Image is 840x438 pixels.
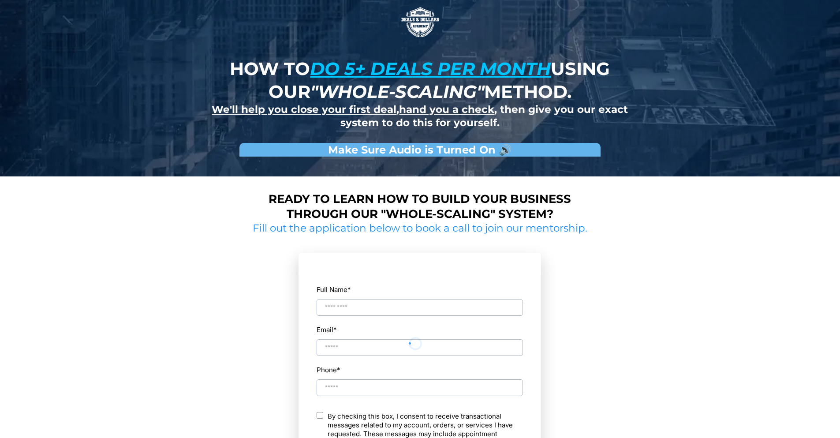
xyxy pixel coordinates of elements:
[310,81,484,102] em: "whole-scaling"
[269,192,571,221] strong: Ready to learn how to build your business through our "whole-scaling" system?
[317,324,337,336] label: Email
[230,58,610,102] strong: How to using our method.
[317,284,523,296] label: Full Name
[310,58,551,79] u: do 5+ deals per month
[212,103,396,116] u: We'll help you close your first deal
[317,364,523,376] label: Phone
[212,103,628,129] strong: , , then give you our exact system to do this for yourself.
[250,222,591,235] h2: Fill out the application below to book a call to join our mentorship.
[328,143,512,156] strong: Make Sure Audio is Turned On 🔊
[399,103,494,116] u: hand you a check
